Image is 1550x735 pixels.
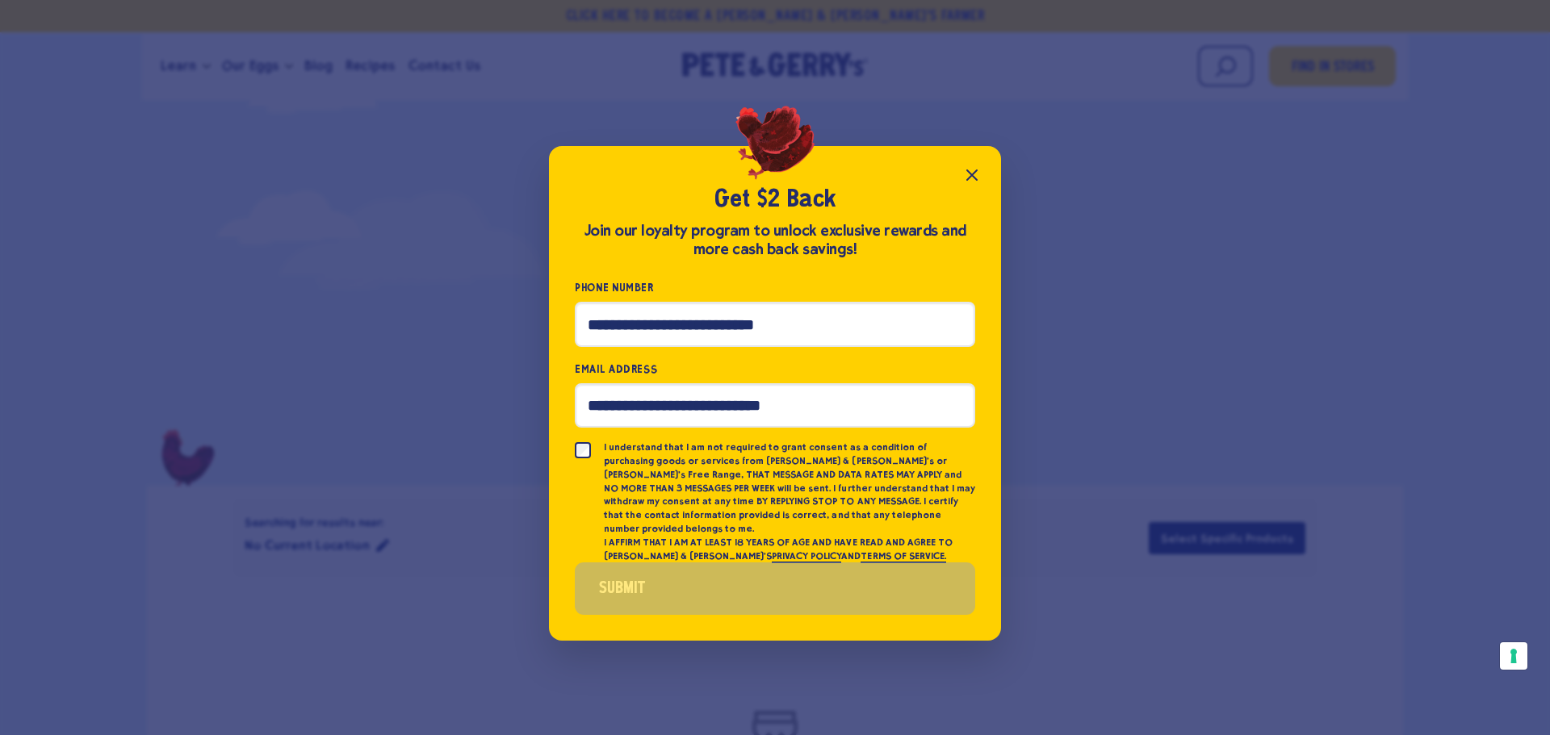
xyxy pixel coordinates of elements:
[575,222,975,259] div: Join our loyalty program to unlock exclusive rewards and more cash back savings!
[1500,642,1527,670] button: Your consent preferences for tracking technologies
[861,550,945,563] a: TERMS OF SERVICE.
[575,360,975,378] label: Email Address
[575,442,591,458] input: I understand that I am not required to grant consent as a condition of purchasing goods or servic...
[575,278,975,297] label: Phone Number
[575,562,975,615] button: Submit
[575,185,975,215] h2: Get $2 Back
[772,550,841,563] a: PRIVACY POLICY
[604,441,975,536] p: I understand that I am not required to grant consent as a condition of purchasing goods or servic...
[604,536,975,563] p: I AFFIRM THAT I AM AT LEAST 18 YEARS OF AGE AND HAVE READ AND AGREE TO [PERSON_NAME] & [PERSON_NA...
[956,159,988,191] button: Close popup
